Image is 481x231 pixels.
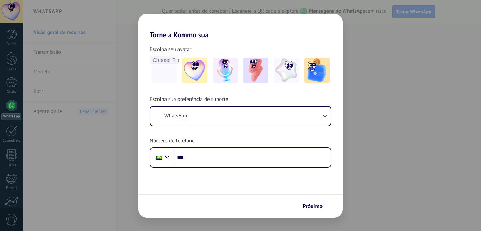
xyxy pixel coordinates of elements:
img: -1.jpeg [182,58,207,83]
span: Escolha seu avatar [150,46,192,53]
img: -3.jpeg [243,58,268,83]
span: WhatsApp [164,113,187,120]
img: -5.jpeg [304,58,330,83]
div: Brazil: + 55 [152,150,166,165]
span: Próximo [302,204,323,209]
h2: Torne a Kommo sua [138,14,343,39]
span: Escolha sua preferência de suporte [150,96,228,103]
button: WhatsApp [150,107,331,126]
button: Próximo [299,200,332,212]
img: -4.jpeg [274,58,299,83]
img: -2.jpeg [213,58,238,83]
span: Número de telefone [150,137,195,145]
